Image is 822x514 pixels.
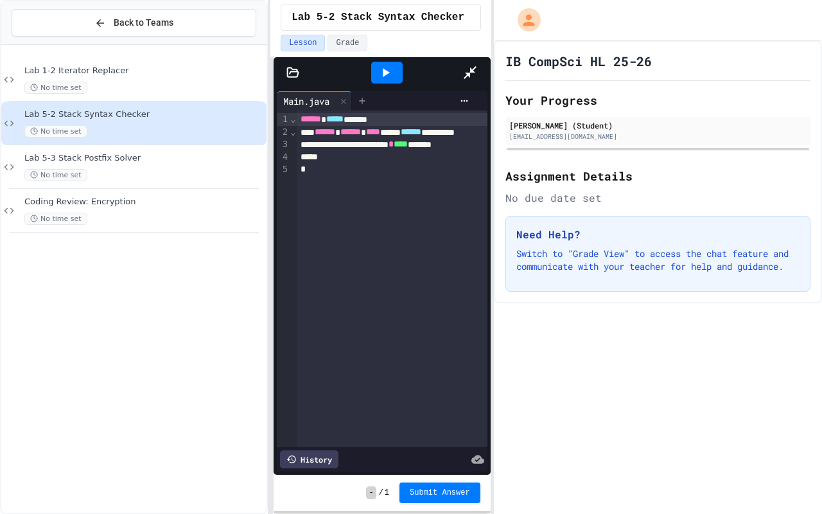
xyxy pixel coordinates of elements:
[505,190,810,206] div: No due date set
[292,10,464,25] span: Lab 5-2 Stack Syntax Checker
[24,66,264,76] span: Lab 1-2 Iterator Replacer
[277,91,352,111] div: Main.java
[24,153,264,164] span: Lab 5-3 Stack Postfix Solver
[277,113,290,126] div: 1
[385,488,389,498] span: 1
[505,52,652,70] h1: IB CompSci HL 25-26
[328,35,367,51] button: Grade
[366,486,376,499] span: -
[114,16,173,30] span: Back to Teams
[280,450,338,468] div: History
[290,114,296,124] span: Fold line
[24,82,87,94] span: No time set
[516,247,800,273] p: Switch to "Grade View" to access the chat feature and communicate with your teacher for help and ...
[379,488,383,498] span: /
[509,132,807,141] div: [EMAIL_ADDRESS][DOMAIN_NAME]
[277,94,336,108] div: Main.java
[505,91,810,109] h2: Your Progress
[277,163,290,175] div: 5
[504,5,544,35] div: My Account
[24,169,87,181] span: No time set
[509,120,807,131] div: [PERSON_NAME] (Student)
[399,483,480,503] button: Submit Answer
[516,227,800,242] h3: Need Help?
[290,127,296,137] span: Fold line
[277,126,290,139] div: 2
[281,35,325,51] button: Lesson
[410,488,470,498] span: Submit Answer
[24,213,87,225] span: No time set
[24,109,264,120] span: Lab 5-2 Stack Syntax Checker
[24,125,87,137] span: No time set
[24,197,264,208] span: Coding Review: Encryption
[277,151,290,163] div: 4
[505,167,810,185] h2: Assignment Details
[277,138,290,151] div: 3
[12,9,256,37] button: Back to Teams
